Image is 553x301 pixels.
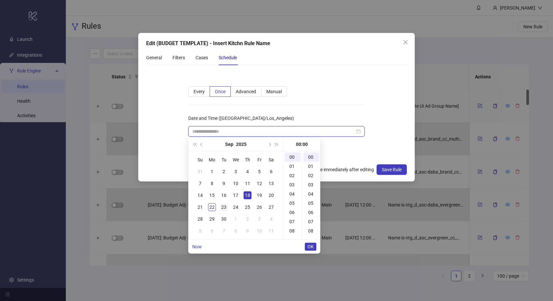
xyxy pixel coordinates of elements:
div: 6 [208,227,216,235]
th: Su [194,154,206,166]
div: 22 [208,203,216,211]
span: close [403,40,408,45]
div: 04 [285,189,301,199]
td: 2025-09-22 [206,201,218,213]
div: 19 [255,191,263,199]
div: 07 [285,217,301,226]
label: Date and Time (America/Los_Angeles) [188,113,298,123]
button: OK [305,243,316,251]
div: 17 [232,191,240,199]
td: 2025-10-07 [218,225,230,237]
div: 30 [220,215,228,223]
div: 09 [285,235,301,245]
td: 2025-10-06 [206,225,218,237]
td: 2025-09-17 [230,189,242,201]
div: 29 [208,215,216,223]
span: Every [194,89,205,94]
div: 08 [303,226,319,235]
span: Once [215,89,225,94]
div: 1 [232,215,240,223]
button: Close [400,37,411,47]
div: 09 [303,235,319,245]
div: 20 [267,191,275,199]
div: 06 [285,208,301,217]
div: 00 [285,152,301,162]
div: 01 [285,162,301,171]
div: 2 [244,215,251,223]
div: 11 [244,179,251,187]
th: Tu [218,154,230,166]
td: 2025-10-03 [253,213,265,225]
div: 12 [255,179,263,187]
input: Date and Time (America/Los_Angeles) [192,128,355,135]
div: 23 [220,203,228,211]
td: 2025-09-27 [265,201,277,213]
th: We [230,154,242,166]
span: Activate rule immediately after editing [295,166,377,173]
div: 03 [303,180,319,189]
div: 7 [220,227,228,235]
td: 2025-09-25 [242,201,253,213]
td: 2025-09-11 [242,178,253,189]
td: 2025-09-04 [242,166,253,178]
th: Th [242,154,253,166]
span: Save Rule [382,167,402,172]
div: 5 [196,227,204,235]
div: 04 [303,189,319,199]
td: 2025-10-02 [242,213,253,225]
div: 6 [267,168,275,176]
div: 5 [255,168,263,176]
td: 2025-09-20 [265,189,277,201]
div: Cases [196,54,208,61]
div: Edit (BUDGET TEMPLATE) - Insert Kitchn Rule Name [146,40,407,47]
div: 13 [267,179,275,187]
button: Next year (Control + right) [273,138,280,151]
td: 2025-09-07 [194,178,206,189]
div: 15 [208,191,216,199]
td: 2025-09-24 [230,201,242,213]
span: Manual [266,89,282,94]
td: 2025-09-08 [206,178,218,189]
td: 2025-09-26 [253,201,265,213]
td: 2025-10-05 [194,225,206,237]
div: 8 [232,227,240,235]
td: 2025-09-10 [230,178,242,189]
td: 2025-10-10 [253,225,265,237]
th: Mo [206,154,218,166]
div: 2 [220,168,228,176]
div: 03 [285,180,301,189]
td: 2025-09-02 [218,166,230,178]
td: 2025-09-12 [253,178,265,189]
div: 4 [267,215,275,223]
button: Last year (Control + left) [191,138,198,151]
div: 00:00 [286,138,318,151]
td: 2025-09-03 [230,166,242,178]
div: 02 [303,171,319,180]
div: 28 [196,215,204,223]
td: 2025-09-14 [194,189,206,201]
td: 2025-09-21 [194,201,206,213]
td: 2025-08-31 [194,166,206,178]
div: 18 [244,191,251,199]
div: 9 [220,179,228,187]
td: 2025-09-23 [218,201,230,213]
div: 1 [208,168,216,176]
td: 2025-10-09 [242,225,253,237]
div: 10 [255,227,263,235]
td: 2025-10-08 [230,225,242,237]
td: 2025-09-06 [265,166,277,178]
div: 05 [285,199,301,208]
th: Fr [253,154,265,166]
div: 26 [255,203,263,211]
div: General [146,54,162,61]
div: 08 [285,226,301,235]
td: 2025-09-19 [253,189,265,201]
button: Choose a month [225,138,233,151]
div: 06 [303,208,319,217]
span: Advanced [236,89,256,94]
td: 2025-10-04 [265,213,277,225]
a: Now [192,244,202,249]
span: OK [307,244,314,249]
div: 24 [232,203,240,211]
div: 31 [196,168,204,176]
